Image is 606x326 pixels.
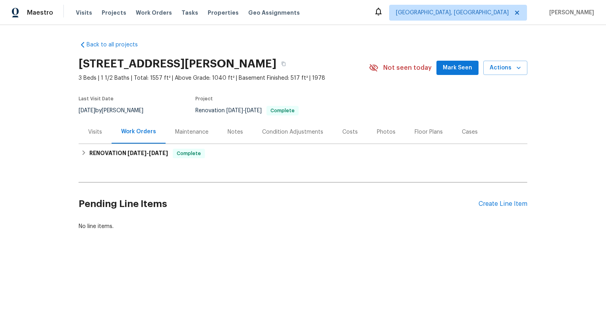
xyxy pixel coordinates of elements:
span: Complete [174,150,204,157]
h6: RENOVATION [89,149,168,158]
button: Actions [483,61,527,75]
span: [GEOGRAPHIC_DATA], [GEOGRAPHIC_DATA] [396,9,509,17]
div: No line items. [79,222,527,230]
span: Actions [490,63,521,73]
a: Back to all projects [79,41,155,49]
span: Tasks [181,10,198,15]
span: [DATE] [226,108,243,113]
span: 3 Beds | 1 1/2 Baths | Total: 1557 ft² | Above Grade: 1040 ft² | Basement Finished: 517 ft² | 1978 [79,74,369,82]
span: Mark Seen [443,63,472,73]
span: Not seen today [383,64,432,72]
span: Properties [208,9,239,17]
div: Create Line Item [479,200,527,208]
span: [DATE] [79,108,95,113]
span: Project [195,96,213,101]
div: Photos [377,128,396,136]
span: [PERSON_NAME] [546,9,594,17]
span: [DATE] [245,108,262,113]
div: Condition Adjustments [262,128,323,136]
span: - [226,108,262,113]
span: Geo Assignments [248,9,300,17]
span: Maestro [27,9,53,17]
span: [DATE] [127,150,147,156]
div: Notes [228,128,243,136]
div: Costs [342,128,358,136]
button: Copy Address [276,57,291,71]
span: - [127,150,168,156]
div: Work Orders [121,128,156,136]
span: Renovation [195,108,299,113]
h2: [STREET_ADDRESS][PERSON_NAME] [79,60,276,68]
div: by [PERSON_NAME] [79,106,153,115]
span: Projects [102,9,126,17]
div: RENOVATION [DATE]-[DATE]Complete [79,144,527,163]
div: Maintenance [175,128,208,136]
div: Floor Plans [415,128,443,136]
span: Last Visit Date [79,96,114,101]
div: Cases [462,128,478,136]
span: Visits [76,9,92,17]
button: Mark Seen [436,61,479,75]
span: [DATE] [149,150,168,156]
div: Visits [88,128,102,136]
span: Work Orders [136,9,172,17]
span: Complete [267,108,298,113]
h2: Pending Line Items [79,186,479,222]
